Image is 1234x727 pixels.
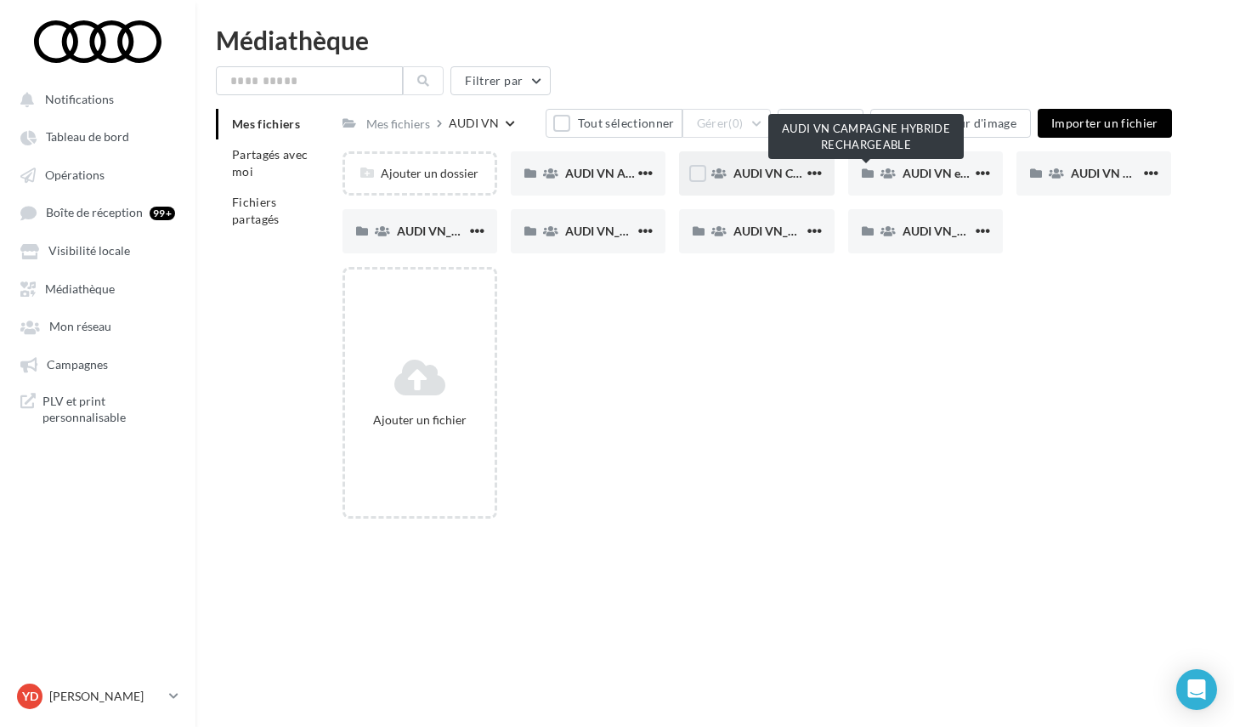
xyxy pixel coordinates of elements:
[1038,109,1172,138] button: Importer un fichier
[232,116,300,131] span: Mes fichiers
[46,130,129,145] span: Tableau de bord
[14,680,182,713] a: YD [PERSON_NAME]
[49,320,111,334] span: Mon réseau
[49,688,162,705] p: [PERSON_NAME]
[546,109,682,138] button: Tout sélectionner
[449,115,499,132] div: AUDI VN
[46,206,143,220] span: Boîte de réception
[778,109,863,138] button: Actions
[565,166,665,180] span: AUDI VN AUDI Q2
[10,386,185,433] a: PLV et print personnalisable
[232,195,280,226] span: Fichiers partagés
[768,114,964,159] div: AUDI VN CAMPAGNE HYBRIDE RECHARGEABLE
[728,116,743,130] span: (0)
[1176,669,1217,710] div: Open Intercom Messenger
[150,207,175,220] div: 99+
[45,92,114,106] span: Notifications
[565,224,715,238] span: AUDI VN_Gamme Q8 e-tron
[397,224,575,238] span: AUDI VN_EMAILS COMMANDES
[733,166,1000,180] span: AUDI VN CAMPAGNE HYBRIDE RECHARGEABLE
[870,109,1031,138] button: Ouvrir l'éditeur d'image
[10,310,185,341] a: Mon réseau
[22,688,38,705] span: YD
[48,244,130,258] span: Visibilité locale
[345,165,495,182] div: Ajouter un dossier
[216,27,1214,53] div: Médiathèque
[10,273,185,304] a: Médiathèque
[1071,166,1229,180] span: AUDI VN Q4 e-tron sans offre
[10,349,185,379] a: Campagnes
[232,147,308,179] span: Partagés avec moi
[10,83,178,114] button: Notifications
[10,196,185,228] a: Boîte de réception 99+
[733,224,889,238] span: AUDI VN_Nouvelle A6 e-tron
[10,159,185,190] a: Opérations
[352,412,488,429] div: Ajouter un fichier
[1051,116,1158,130] span: Importer un fichier
[682,109,772,138] button: Gérer(0)
[10,235,185,265] a: Visibilité locale
[903,224,1009,238] span: AUDI VN_Q6 e-tron
[10,121,185,151] a: Tableau de bord
[366,116,430,133] div: Mes fichiers
[42,393,175,426] span: PLV et print personnalisable
[45,168,105,182] span: Opérations
[450,66,551,95] button: Filtrer par
[903,166,1005,180] span: AUDI VN e-tron GT
[47,357,108,372] span: Campagnes
[45,281,115,296] span: Médiathèque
